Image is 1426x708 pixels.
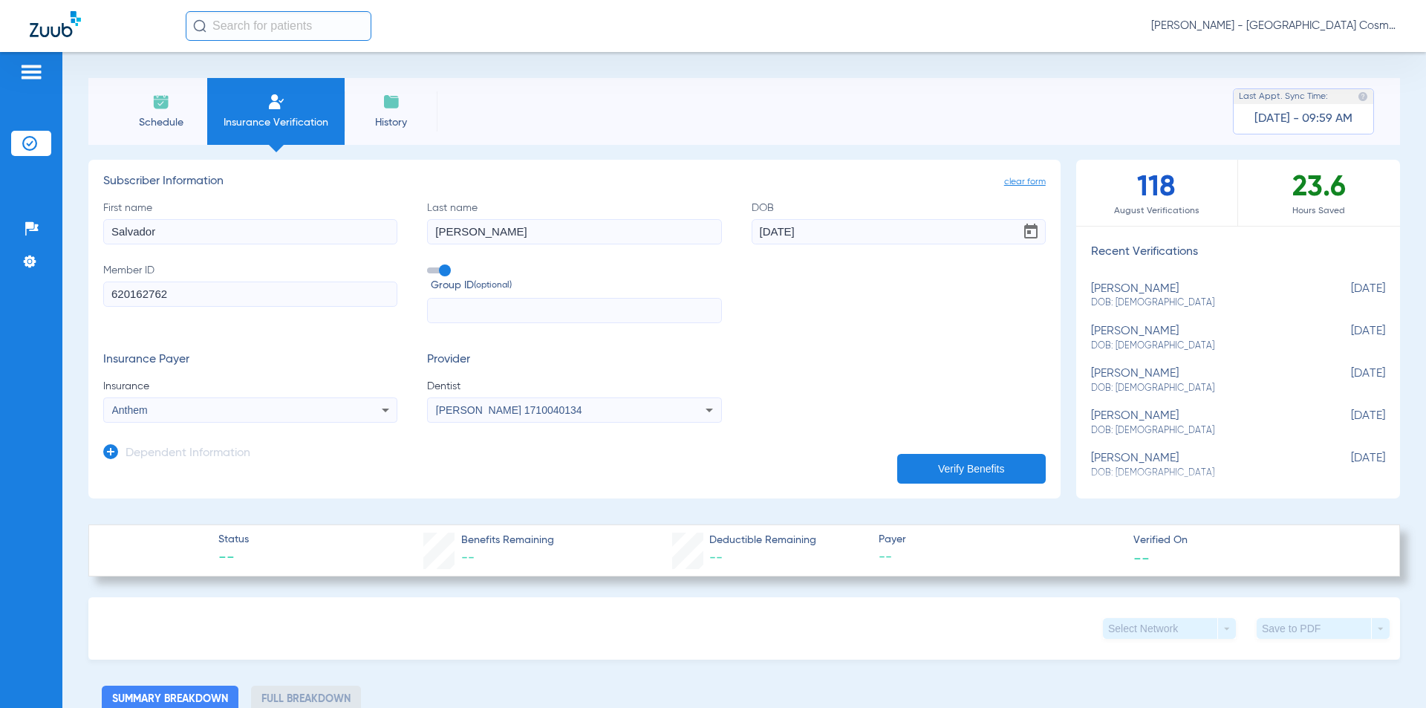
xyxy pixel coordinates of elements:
span: [DATE] [1311,325,1385,352]
h3: Recent Verifications [1076,245,1400,260]
label: Member ID [103,263,397,324]
input: Search for patients [186,11,371,41]
span: -- [879,548,1121,567]
img: Manual Insurance Verification [267,93,285,111]
span: Last Appt. Sync Time: [1239,89,1328,104]
span: Insurance [103,379,397,394]
label: Last name [427,201,721,244]
small: (optional) [474,278,512,293]
button: Open calendar [1016,217,1046,247]
span: Deductible Remaining [709,533,816,548]
div: 118 [1076,160,1238,226]
span: Benefits Remaining [461,533,554,548]
span: Dentist [427,379,721,394]
img: Schedule [152,93,170,111]
span: Hours Saved [1238,204,1400,218]
span: Status [218,532,249,548]
input: Member ID [103,282,397,307]
div: [PERSON_NAME] [1091,452,1311,479]
span: August Verifications [1076,204,1237,218]
div: 23.6 [1238,160,1400,226]
div: [PERSON_NAME] [1091,409,1311,437]
input: DOBOpen calendar [752,219,1046,244]
img: History [382,93,400,111]
span: [DATE] [1311,367,1385,394]
div: [PERSON_NAME] [1091,367,1311,394]
span: DOB: [DEMOGRAPHIC_DATA] [1091,296,1311,310]
span: [DATE] [1311,409,1385,437]
span: Payer [879,532,1121,548]
div: [PERSON_NAME] [1091,282,1311,310]
img: Search Icon [193,19,206,33]
span: Schedule [126,115,196,130]
h3: Provider [427,353,721,368]
span: -- [461,551,475,565]
input: First name [103,219,397,244]
span: -- [709,551,723,565]
span: [DATE] [1311,452,1385,479]
span: [PERSON_NAME] 1710040134 [436,404,582,416]
iframe: Chat Widget [1352,637,1426,708]
span: Verified On [1133,533,1375,548]
span: DOB: [DEMOGRAPHIC_DATA] [1091,340,1311,353]
span: DOB: [DEMOGRAPHIC_DATA] [1091,467,1311,480]
img: Zuub Logo [30,11,81,37]
h3: Insurance Payer [103,353,397,368]
span: clear form [1004,175,1046,189]
input: Last name [427,219,721,244]
label: DOB [752,201,1046,244]
button: Verify Benefits [897,454,1046,484]
h3: Dependent Information [126,446,250,461]
span: Anthem [112,404,148,416]
img: hamburger-icon [19,63,43,81]
span: DOB: [DEMOGRAPHIC_DATA] [1091,424,1311,438]
span: [PERSON_NAME] - [GEOGRAPHIC_DATA] Cosmetic and Implant Dentistry [1151,19,1396,33]
span: [DATE] [1311,282,1385,310]
div: [PERSON_NAME] [1091,325,1311,352]
span: Insurance Verification [218,115,333,130]
span: -- [218,548,249,569]
span: [DATE] - 09:59 AM [1254,111,1352,126]
span: DOB: [DEMOGRAPHIC_DATA] [1091,382,1311,395]
span: Group ID [431,278,721,293]
label: First name [103,201,397,244]
h3: Subscriber Information [103,175,1046,189]
img: last sync help info [1358,91,1368,102]
span: History [356,115,426,130]
span: -- [1133,550,1150,565]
